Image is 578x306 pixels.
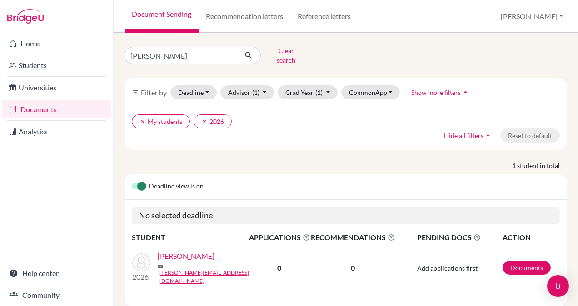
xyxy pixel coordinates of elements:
i: clear [201,118,208,125]
b: 0 [277,263,281,272]
button: Hide all filtersarrow_drop_up [436,128,500,143]
button: Grad Year(1) [278,85,338,99]
a: Analytics [2,123,111,141]
img: Bridge-U [7,9,44,24]
div: Open Intercom Messenger [547,275,569,297]
button: clear2026 [194,114,232,128]
a: [PERSON_NAME] [158,251,214,262]
i: arrow_drop_up [461,88,470,97]
img: Button, Harriet [132,253,150,271]
button: [PERSON_NAME] [497,8,567,25]
button: Reset to default [500,128,560,143]
button: Deadline [170,85,217,99]
span: mail [158,264,163,269]
p: 0 [311,262,395,273]
button: Clear search [261,44,311,67]
span: RECOMMENDATIONS [311,232,395,243]
i: arrow_drop_up [483,131,493,140]
a: Universities [2,79,111,97]
span: APPLICATIONS [249,232,310,243]
i: clear [140,118,146,125]
span: Hide all filters [444,132,483,139]
input: Find student by name... [125,47,237,64]
button: CommonApp [341,85,400,99]
h5: No selected deadline [132,207,560,224]
span: student in total [517,161,567,170]
a: Help center [2,264,111,282]
a: Home [2,35,111,53]
span: Add applications first [417,264,478,272]
i: filter_list [132,89,139,96]
a: Students [2,56,111,74]
a: Community [2,286,111,304]
span: (1) [252,89,259,96]
a: [PERSON_NAME][EMAIL_ADDRESS][DOMAIN_NAME] [159,269,255,285]
p: 2026 [132,271,150,282]
strong: 1 [512,161,517,170]
span: (1) [315,89,323,96]
button: clearMy students [132,114,190,128]
span: Deadline view is on [149,181,204,192]
span: Filter by [141,88,167,97]
button: Advisor(1) [220,85,274,99]
th: STUDENT [132,232,249,243]
button: Show more filtersarrow_drop_up [404,85,478,99]
a: Documents [503,261,551,275]
span: Show more filters [411,89,461,96]
a: Documents [2,100,111,118]
span: PENDING DOCS [417,232,502,243]
th: ACTION [502,232,560,243]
